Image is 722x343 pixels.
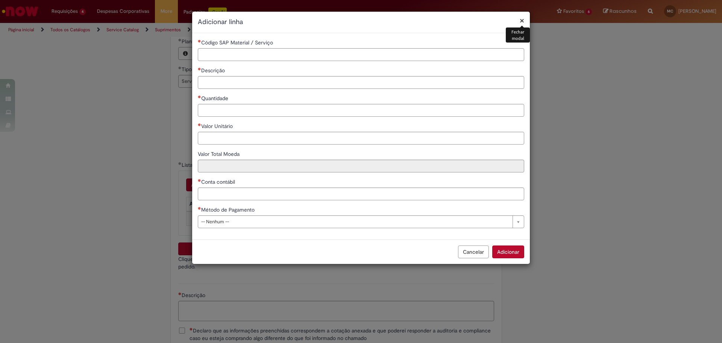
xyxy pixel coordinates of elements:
input: Valor Total Moeda [198,160,524,172]
input: Valor Unitário [198,132,524,145]
span: Necessários [198,179,201,182]
span: Necessários [198,123,201,126]
span: Necessários [198,207,201,210]
span: Código SAP Material / Serviço [201,39,275,46]
button: Fechar modal [520,17,524,24]
span: Somente leitura - Valor Total Moeda [198,151,241,157]
span: Quantidade [201,95,230,102]
span: Conta contábil [201,178,237,185]
button: Cancelar [458,245,489,258]
input: Conta contábil [198,188,524,200]
span: Valor Unitário [201,123,234,130]
span: Método de Pagamento [201,206,256,213]
span: Necessários [198,40,201,43]
span: Necessários [198,67,201,70]
input: Descrição [198,76,524,89]
span: Necessários [198,95,201,98]
span: -- Nenhum -- [201,216,509,228]
input: Código SAP Material / Serviço [198,48,524,61]
input: Quantidade [198,104,524,117]
button: Adicionar [492,245,524,258]
div: Fechar modal [506,27,530,43]
span: Descrição [201,67,226,74]
h2: Adicionar linha [198,17,524,27]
